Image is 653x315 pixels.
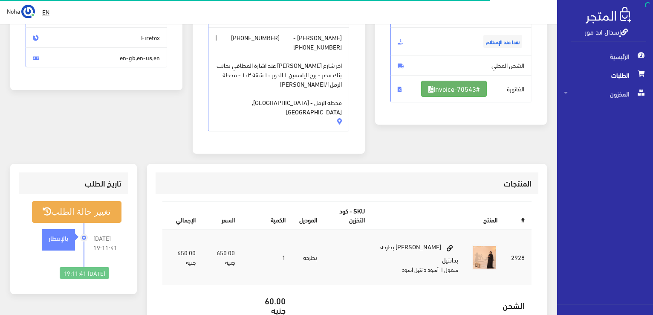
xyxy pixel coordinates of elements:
[292,229,324,285] td: بطرحه
[421,81,487,97] a: #Invoice-70543
[564,85,646,103] span: المخزون
[7,4,35,18] a: ... Noha
[390,75,532,102] span: الفاتورة
[557,85,653,103] a: المخزون
[202,201,242,229] th: السعر
[26,27,167,48] span: Firefox
[483,35,522,48] span: نقدا عند الإستلام
[242,229,292,285] td: 1
[231,33,280,42] span: [PHONE_NUMBER]
[26,179,121,187] h3: تاريخ الطلب
[292,201,324,229] th: الموديل
[7,6,20,16] span: Noha
[586,7,631,23] img: .
[564,47,646,66] span: الرئيسية
[557,47,653,66] a: الرئيسية
[162,229,202,285] td: 650.00 جنيه
[444,264,458,274] small: سمول
[208,27,350,131] span: [PERSON_NAME] - |
[162,201,202,229] th: اﻹجمالي
[49,233,68,242] strong: بالإنتظار
[564,66,646,85] span: الطلبات
[402,264,443,274] small: | أسود دانتيل أسود
[372,229,465,285] td: [PERSON_NAME] بطرحه بدانتيل
[26,47,167,68] span: en-gb,en-us,en
[293,42,342,52] span: [PHONE_NUMBER]
[585,25,628,38] a: إسدال اند مور
[215,51,342,116] span: اخر شارع [PERSON_NAME] عند اشارة المطافي بجانب بنك مصر - برج الياسمين ١ الدور ١٠ شقة ١٠٣ - محطة ا...
[248,296,286,315] h5: 60.00 جنيه
[504,229,532,285] td: 2928
[557,66,653,85] a: الطلبات
[504,201,532,229] th: #
[42,6,49,17] u: EN
[60,267,109,279] div: [DATE] 19:11:41
[242,201,292,229] th: الكمية
[32,201,121,223] button: تغيير حالة الطلب
[390,55,532,76] span: الشحن المحلي
[39,4,53,20] a: EN
[372,201,504,229] th: المنتج
[21,5,35,18] img: ...
[324,201,372,229] th: SKU - كود التخزين
[162,179,532,187] h3: المنتجات
[299,300,525,310] h5: الشحن
[93,233,121,252] span: [DATE] 19:11:41
[202,229,242,285] td: 650.00 جنيه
